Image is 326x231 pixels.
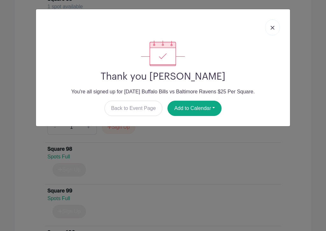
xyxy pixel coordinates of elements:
[141,40,185,66] img: signup_complete-c468d5dda3e2740ee63a24cb0ba0d3ce5d8a4ecd24259e683200fb1569d990c8.svg
[41,71,285,83] h2: Thank you [PERSON_NAME]
[41,88,285,96] p: You're all signed up for [DATE] Buffalo Bills vs Baltimore Ravens $25 Per Square.
[167,101,222,116] button: Add to Calendar
[104,101,163,116] a: Back to Event Page
[271,26,274,30] img: close_button-5f87c8562297e5c2d7936805f587ecaba9071eb48480494691a3f1689db116b3.svg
